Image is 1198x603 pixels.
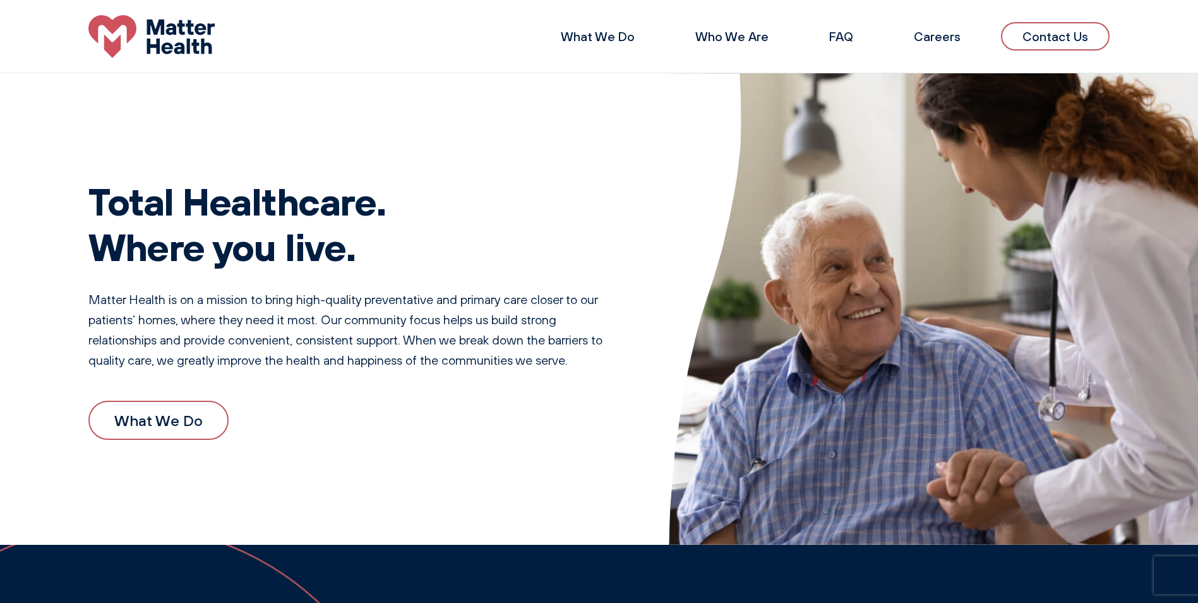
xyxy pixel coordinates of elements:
a: FAQ [829,28,853,44]
p: Matter Health is on a mission to bring high-quality preventative and primary care closer to our p... [88,289,618,370]
h1: Total Healthcare. Where you live. [88,178,618,269]
a: What We Do [88,401,229,440]
a: Who We Are [695,28,769,44]
a: Careers [914,28,961,44]
a: Contact Us [1001,22,1110,51]
a: What We Do [561,28,635,44]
